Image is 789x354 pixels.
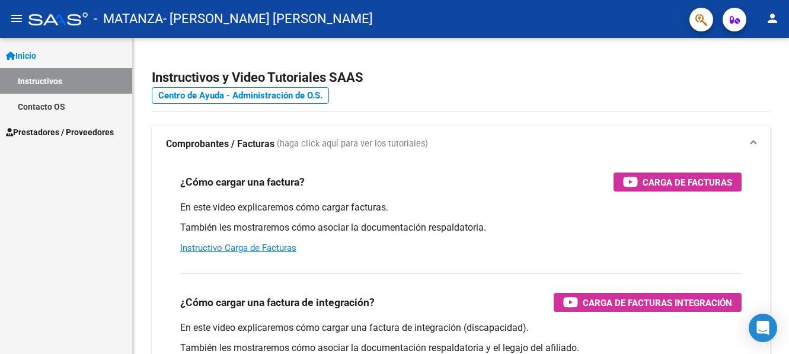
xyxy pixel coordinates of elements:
[94,6,163,32] span: - MATANZA
[180,174,305,190] h3: ¿Cómo cargar una factura?
[163,6,373,32] span: - [PERSON_NAME] [PERSON_NAME]
[6,49,36,62] span: Inicio
[749,314,777,342] div: Open Intercom Messenger
[152,66,770,89] h2: Instructivos y Video Tutoriales SAAS
[166,138,274,151] strong: Comprobantes / Facturas
[180,243,296,253] a: Instructivo Carga de Facturas
[180,321,742,334] p: En este video explicaremos cómo cargar una factura de integración (discapacidad).
[643,175,732,190] span: Carga de Facturas
[9,11,24,25] mat-icon: menu
[765,11,780,25] mat-icon: person
[583,295,732,310] span: Carga de Facturas Integración
[614,173,742,192] button: Carga de Facturas
[6,126,114,139] span: Prestadores / Proveedores
[180,201,742,214] p: En este video explicaremos cómo cargar facturas.
[180,221,742,234] p: También les mostraremos cómo asociar la documentación respaldatoria.
[554,293,742,312] button: Carga de Facturas Integración
[152,87,329,104] a: Centro de Ayuda - Administración de O.S.
[180,294,375,311] h3: ¿Cómo cargar una factura de integración?
[277,138,428,151] span: (haga click aquí para ver los tutoriales)
[152,125,770,163] mat-expansion-panel-header: Comprobantes / Facturas (haga click aquí para ver los tutoriales)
